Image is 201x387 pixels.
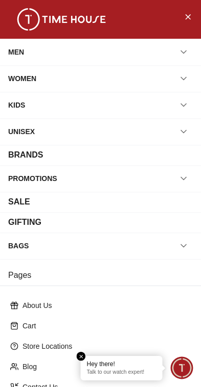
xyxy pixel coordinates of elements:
p: Blog [23,362,187,372]
div: PROMOTIONS [8,169,57,188]
div: KIDS [8,96,25,114]
p: Cart [23,321,187,331]
div: BAGS [8,237,29,255]
div: Hey there! [87,360,157,368]
div: UNISEX [8,122,35,141]
p: Store Locations [23,341,187,351]
div: BRANDS [8,149,43,161]
button: Close Menu [180,8,196,24]
div: MEN [8,43,24,61]
div: SALE [8,196,30,208]
p: About Us [23,300,187,311]
em: Close tooltip [77,352,86,361]
div: Chat Widget [171,357,193,379]
div: GIFTING [8,216,41,228]
img: ... [10,8,113,31]
p: Talk to our watch expert! [87,369,157,376]
div: WOMEN [8,69,36,88]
